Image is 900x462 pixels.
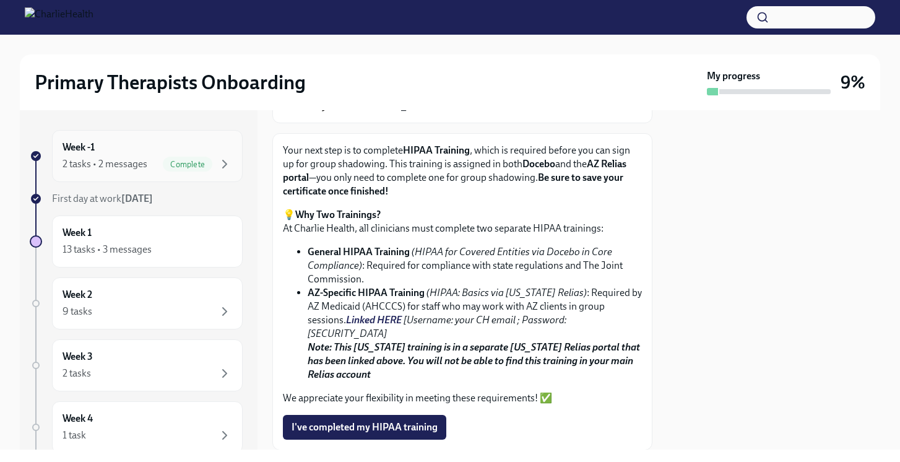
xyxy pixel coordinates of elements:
[63,429,86,442] div: 1 task
[308,287,425,299] strong: AZ-Specific HIPAA Training
[283,391,642,405] p: We appreciate your flexibility in meeting these requirements! ✅
[308,314,566,339] em: [Username: your CH email ; Password: [SECURITY_DATA]
[52,193,153,204] span: First day at work
[63,157,147,171] div: 2 tasks • 2 messages
[841,71,865,94] h3: 9%
[522,158,555,170] strong: Docebo
[63,350,93,364] h6: Week 3
[308,245,642,286] li: : Required for compliance with state regulations and The Joint Commission.
[295,209,381,220] strong: Why Two Trainings?
[63,226,92,240] h6: Week 1
[403,144,470,156] strong: HIPAA Training
[292,421,438,434] span: I've completed my HIPAA training
[426,287,587,299] em: (HIPAA: Basics via [US_STATE] Relias)
[121,193,153,204] strong: [DATE]
[163,160,212,169] span: Complete
[63,141,95,154] h6: Week -1
[283,208,642,235] p: 💡 At Charlie Health, all clinicians must complete two separate HIPAA trainings:
[63,412,93,425] h6: Week 4
[707,69,760,83] strong: My progress
[30,401,243,453] a: Week 41 task
[308,286,642,381] li: : Required by AZ Medicaid (AHCCCS) for staff who may work with AZ clients in group sessions.
[63,305,92,318] div: 9 tasks
[308,341,640,380] strong: Note: This [US_STATE] training is in a separate [US_STATE] Relias portal that has been linked abo...
[35,70,306,95] h2: Primary Therapists Onboarding
[30,277,243,329] a: Week 29 tasks
[25,7,93,27] img: CharlieHealth
[63,367,91,380] div: 2 tasks
[283,144,642,198] p: Your next step is to complete , which is required before you can sign up for group shadowing. Thi...
[63,288,92,302] h6: Week 2
[283,415,446,440] button: I've completed my HIPAA training
[30,192,243,206] a: First day at work[DATE]
[30,216,243,268] a: Week 113 tasks • 3 messages
[63,243,152,256] div: 13 tasks • 3 messages
[308,246,410,258] strong: General HIPAA Training
[308,246,612,271] em: (HIPAA for Covered Entities via Docebo in Core Compliance)
[30,130,243,182] a: Week -12 tasks • 2 messagesComplete
[346,314,402,326] a: Linked HERE
[30,339,243,391] a: Week 32 tasks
